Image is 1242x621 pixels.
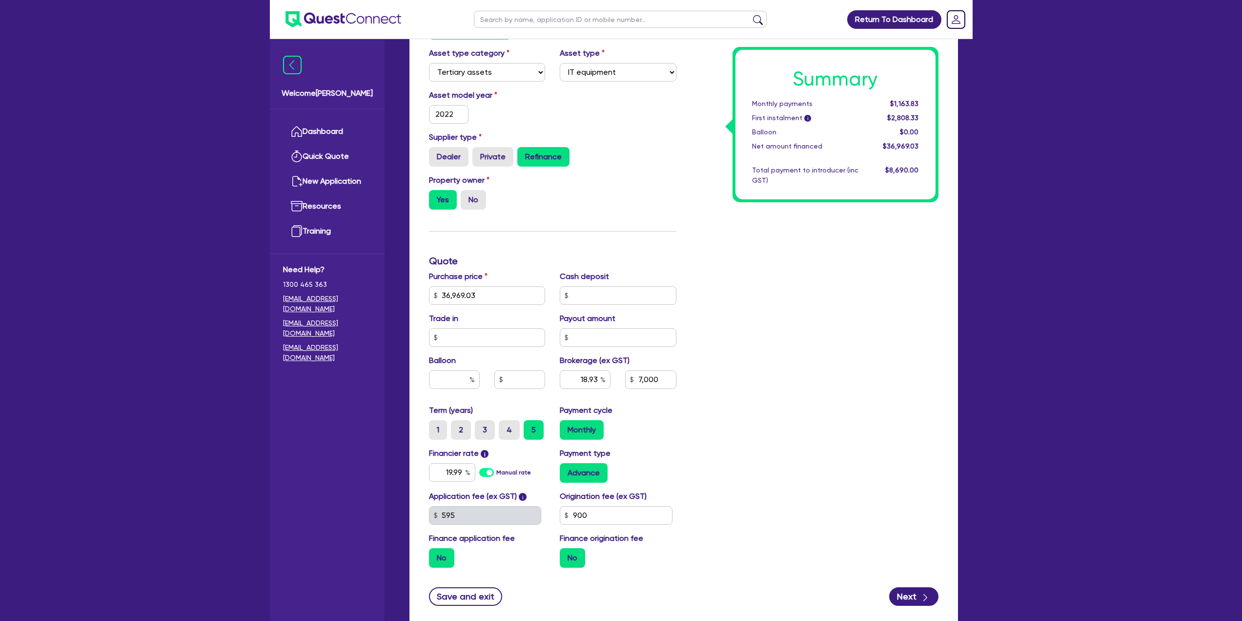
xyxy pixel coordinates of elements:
[429,190,457,210] label: Yes
[283,219,371,244] a: Training
[890,100,918,107] span: $1,163.83
[745,99,866,109] div: Monthly payments
[560,548,585,568] label: No
[481,450,489,458] span: i
[847,10,941,29] a: Return To Dashboard
[291,200,303,212] img: resources
[560,47,605,59] label: Asset type
[429,271,488,282] label: Purchase price
[499,420,520,440] label: 4
[560,405,612,416] label: Payment cycle
[283,194,371,219] a: Resources
[429,420,447,440] label: 1
[461,190,486,210] label: No
[283,264,371,276] span: Need Help?
[282,87,373,99] span: Welcome [PERSON_NAME]
[283,279,371,290] span: 1300 465 363
[752,67,919,91] h1: Summary
[283,294,371,314] a: [EMAIL_ADDRESS][DOMAIN_NAME]
[429,47,509,59] label: Asset type category
[900,128,918,136] span: $0.00
[472,147,513,167] label: Private
[474,11,767,28] input: Search by name, application ID or mobile number...
[285,11,401,27] img: quest-connect-logo-blue
[524,420,544,440] label: 5
[283,56,302,74] img: icon-menu-close
[429,548,454,568] label: No
[475,420,495,440] label: 3
[429,533,515,544] label: Finance application fee
[885,166,918,174] span: $8,690.00
[429,448,489,459] label: Financier rate
[429,355,456,366] label: Balloon
[283,119,371,144] a: Dashboard
[429,255,676,267] h3: Quote
[429,147,468,167] label: Dealer
[804,115,811,122] span: i
[745,113,866,123] div: First instalment
[560,271,609,282] label: Cash deposit
[451,420,471,440] label: 2
[429,405,473,416] label: Term (years)
[496,468,531,477] label: Manual rate
[560,420,604,440] label: Monthly
[283,318,371,339] a: [EMAIL_ADDRESS][DOMAIN_NAME]
[283,144,371,169] a: Quick Quote
[943,7,969,32] a: Dropdown toggle
[889,587,938,606] button: Next
[560,533,643,544] label: Finance origination fee
[291,225,303,237] img: training
[422,89,553,101] label: Asset model year
[560,355,630,366] label: Brokerage (ex GST)
[519,493,527,501] span: i
[429,131,482,143] label: Supplier type
[429,491,517,502] label: Application fee (ex GST)
[429,174,489,186] label: Property owner
[560,313,615,324] label: Payout amount
[283,169,371,194] a: New Application
[291,175,303,187] img: new-application
[560,463,608,483] label: Advance
[560,491,647,502] label: Origination fee (ex GST)
[560,448,611,459] label: Payment type
[745,141,866,151] div: Net amount financed
[429,587,503,606] button: Save and exit
[745,127,866,137] div: Balloon
[883,142,918,150] span: $36,969.03
[291,150,303,162] img: quick-quote
[887,114,918,122] span: $2,808.33
[429,313,458,324] label: Trade in
[517,147,570,167] label: Refinance
[283,343,371,363] a: [EMAIL_ADDRESS][DOMAIN_NAME]
[745,165,866,186] div: Total payment to introducer (inc GST)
